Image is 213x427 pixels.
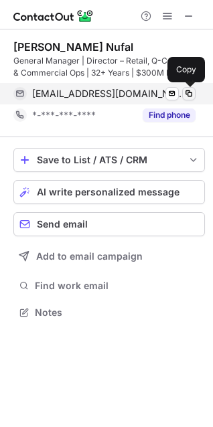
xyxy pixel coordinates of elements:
span: AI write personalized message [37,187,180,197]
div: [PERSON_NAME] Nufal [13,40,133,54]
button: Find work email [13,276,205,295]
button: Reveal Button [143,108,196,122]
span: Send email [37,219,88,230]
span: Add to email campaign [36,251,143,262]
button: Notes [13,303,205,322]
span: [EMAIL_ADDRESS][DOMAIN_NAME] [32,88,186,100]
span: Notes [35,307,200,319]
img: ContactOut v5.3.10 [13,8,94,24]
div: Save to List / ATS / CRM [37,155,182,165]
button: Add to email campaign [13,244,205,268]
button: AI write personalized message [13,180,205,204]
div: General Manager | Director – Retail, Q-Commerce & Commercial Ops | 32+ Years | $300M P&L | +22% R... [13,55,205,79]
button: Send email [13,212,205,236]
button: save-profile-one-click [13,148,205,172]
span: Find work email [35,280,200,292]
